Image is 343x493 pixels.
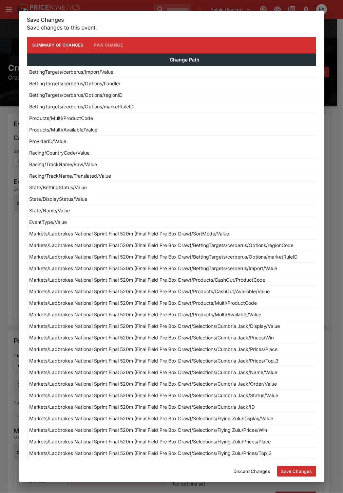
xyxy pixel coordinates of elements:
[30,322,280,330] p: Markets/Ladbrokes National Sprint Final 520m (Final Field Pre Box Draw)/Selections/Cumbria Jack/D...
[30,346,278,353] p: Markets/Ladbrokes National Sprint Final 520m (Final Field Pre Box Draw)/Selections/Cumbria Jack/P...
[30,334,274,341] p: Markets/Ladbrokes National Sprint Final 520m (Final Field Pre Box Draw)/Selections/Cumbria Jack/P...
[30,242,294,249] p: Markets/Ladbrokes National Sprint Final 520m (Final Field Pre Box Draw)/BettingTargets/cerberus/O...
[30,380,277,387] p: Markets/Ladbrokes National Sprint Final 520m (Final Field Pre Box Draw)/Selections/Cumbria Jack/O...
[30,68,114,75] p: BettingTargets/cerberus/Import/Value
[30,299,257,306] p: Markets/Ladbrokes National Sprint Final 520m (Final Field Pre Box Draw)/Products/Multi/ProductCode
[30,288,270,295] p: Markets/Ladbrokes National Sprint Final 520m (Final Field Pre Box Draw)/Products/CashOut/Availabl...
[30,138,66,145] p: ProviderID/Value
[30,103,134,110] p: BettingTargets/cerberus/Options/marketRuleID
[30,91,123,99] p: BettingTargets/cerberus/Options/regionID
[30,184,87,191] p: State/BettingStatus/Value
[30,403,255,410] p: Markets/Ladbrokes National Sprint Final 520m (Final Field Pre Box Draw)/Selections/Cumbria Jack/ID
[30,195,88,203] p: State/DisplayStatus/Value
[277,466,316,477] button: Save Changes
[30,149,90,156] p: Racing/CountryCode/Value
[30,218,67,226] p: EventType/Value
[30,265,278,272] p: Markets/Ladbrokes National Sprint Final 520m (Final Field Pre Box Draw)/BettingTargets/cerberus/I...
[30,357,279,364] p: Markets/Ladbrokes National Sprint Final 520m (Final Field Pre Box Draw)/Selections/Cumbria Jack/P...
[30,172,111,179] p: Racing/TrackName/Translated/Value
[30,392,279,399] p: Markets/Ladbrokes National Sprint Final 520m (Final Field Pre Box Draw)/Selections/Cumbria Jack/S...
[30,80,121,87] p: BettingTargets/cerberus/Options/handler
[30,253,298,260] p: Markets/Ladbrokes National Sprint Final 520m (Final Field Pre Box Draw)/BettingTargets/cerberus/O...
[30,276,266,283] p: Markets/Ladbrokes National Sprint Final 520m (Final Field Pre Box Draw)/Products/CashOut/ProductCode
[30,161,97,168] p: Racing/TrackName/Raw/Value
[27,53,342,66] th: Change Path
[30,311,262,318] p: Markets/Ladbrokes National Sprint Final 520m (Final Field Pre Box Draw)/Products/Multi/Available/...
[27,16,316,23] h6: Save Changes
[30,426,267,434] p: Markets/Ladbrokes National Sprint Final 520m (Final Field Pre Box Draw)/Selections/Flying Zulu/Pr...
[30,450,272,457] p: Markets/Ladbrokes National Sprint Final 520m (Final Field Pre Box Draw)/Selections/Flying Zulu/Pr...
[30,126,98,133] p: Products/Multi/Available/Value
[27,23,316,32] p: Save changes to this event.
[30,230,229,237] p: Markets/Ladbrokes National Sprint Final 520m (Final Field Pre Box Draw)/SortMode/Value
[30,369,278,376] p: Markets/Ladbrokes National Sprint Final 520m (Final Field Pre Box Draw)/Selections/Cumbria Jack/N...
[89,37,128,53] button: Raw Change
[30,415,273,422] p: Markets/Ladbrokes National Sprint Final 520m (Final Field Pre Box Draw)/Selections/Flying Zulu/Di...
[30,207,70,214] p: State/Name/Value
[229,466,274,477] button: Discard Changes
[27,37,89,53] button: Summary of Changes
[30,438,271,445] p: Markets/Ladbrokes National Sprint Final 520m (Final Field Pre Box Draw)/Selections/Flying Zulu/Pr...
[30,115,93,122] p: Products/Multi/ProductCode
